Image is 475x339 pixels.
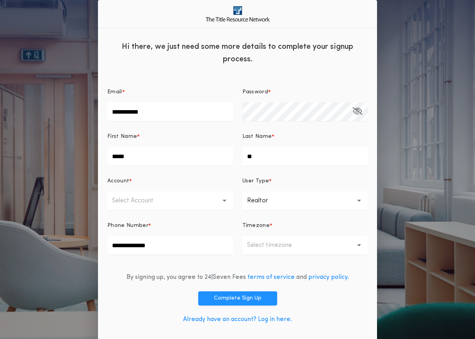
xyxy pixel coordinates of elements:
div: Hi there, we just need some more details to complete your signup process. [98,34,377,70]
input: Phone Number*Open Keeper Popup [107,236,233,255]
keeper-lock: Open Keeper Popup [354,107,363,116]
p: Phone Number [107,222,148,230]
input: Email*Open Keeper Popup [107,102,233,121]
p: Realtor [247,196,281,205]
button: Complete Sign Up [198,291,277,305]
p: Email [107,88,122,96]
p: First Name [107,133,137,141]
input: Last Name*Open Keeper Popup [242,147,368,166]
p: User Type [242,177,269,185]
p: Select timezone [247,241,304,250]
button: Select timezone [242,236,368,255]
p: Select Account [112,196,166,205]
a: Already have an account? Log in here. [183,316,292,323]
button: Select Account [107,191,233,210]
input: First Name*Open Keeper Popup [107,147,233,166]
div: By signing up, you agree to 24|Seven Fees and [126,273,349,282]
p: Account [107,177,129,185]
button: Realtor [242,191,368,210]
a: privacy policy. [308,274,349,280]
button: Password*Open Keeper Popup [352,102,362,121]
a: terms of service [247,274,295,280]
p: Last Name [242,133,272,141]
p: Password [242,88,269,96]
input: Password*Open Keeper Popup [242,102,368,121]
p: Timezone [242,222,270,230]
img: logo [206,6,270,21]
